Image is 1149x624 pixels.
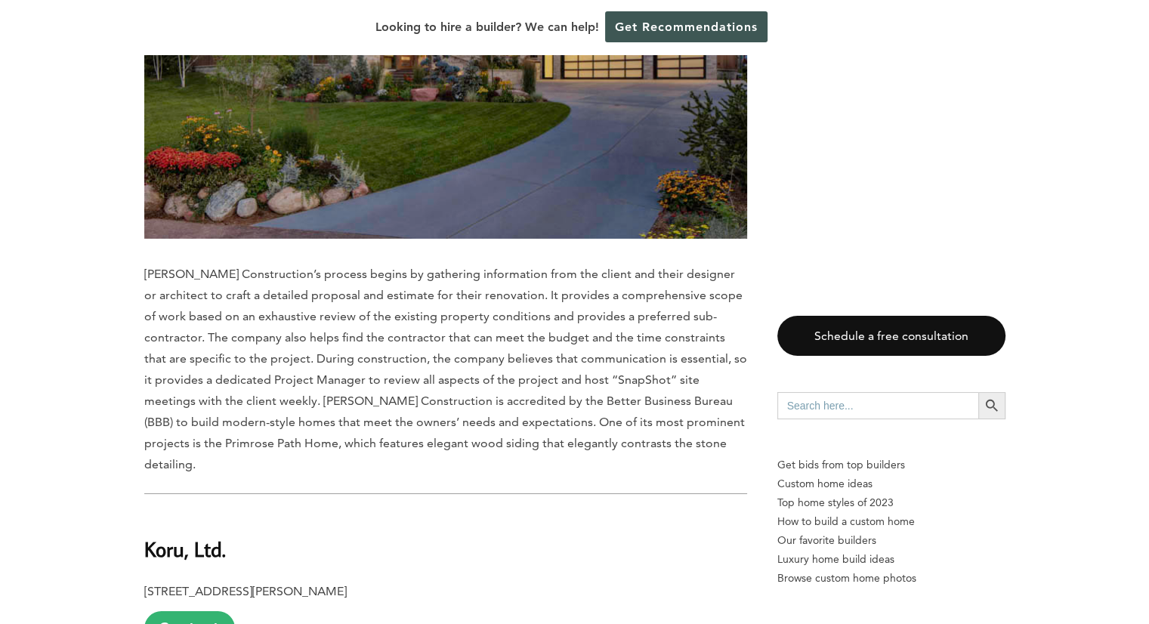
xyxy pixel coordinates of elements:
a: Top home styles of 2023 [777,493,1005,512]
a: Custom home ideas [777,474,1005,493]
a: Our favorite builders [777,531,1005,550]
a: How to build a custom home [777,512,1005,531]
b: [STREET_ADDRESS][PERSON_NAME] [144,584,347,598]
input: Search here... [777,392,978,419]
span: [PERSON_NAME] Construction’s process begins by gathering information from the client and their de... [144,267,747,471]
p: Get bids from top builders [777,456,1005,474]
b: Koru, Ltd. [144,536,226,562]
svg: Search [984,397,1000,414]
a: Schedule a free consultation [777,316,1005,356]
a: Get Recommendations [605,11,768,42]
a: Browse custom home photos [777,569,1005,588]
a: Luxury home build ideas [777,550,1005,569]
